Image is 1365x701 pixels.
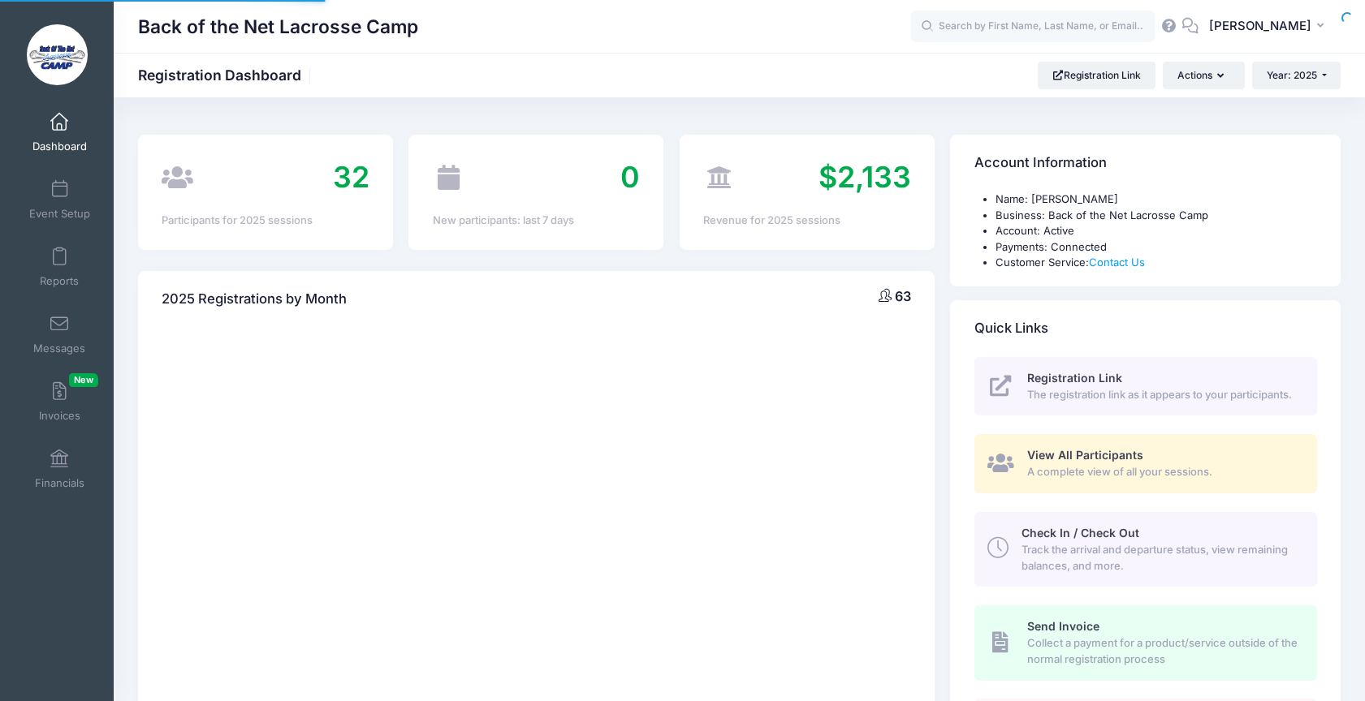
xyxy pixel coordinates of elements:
[1089,256,1145,269] a: Contact Us
[620,159,640,195] span: 0
[974,605,1317,680] a: Send Invoice Collect a payment for a product/service outside of the normal registration process
[162,276,347,322] h4: 2025 Registrations by Month
[1163,62,1244,89] button: Actions
[1027,387,1298,403] span: The registration link as it appears to your participants.
[138,67,315,84] h1: Registration Dashboard
[895,288,911,304] span: 63
[29,207,90,221] span: Event Setup
[996,255,1317,271] li: Customer Service:
[21,306,98,363] a: Messages
[138,8,418,45] h1: Back of the Net Lacrosse Camp
[996,191,1317,208] li: Name: [PERSON_NAME]
[703,213,910,229] div: Revenue for 2025 sessions
[40,274,79,288] span: Reports
[21,104,98,161] a: Dashboard
[974,305,1048,351] h4: Quick Links
[1209,17,1311,35] span: [PERSON_NAME]
[433,213,640,229] div: New participants: last 7 days
[996,239,1317,256] li: Payments: Connected
[974,512,1317,587] a: Check In / Check Out Track the arrival and departure status, view remaining balances, and more.
[1199,8,1341,45] button: [PERSON_NAME]
[911,11,1155,43] input: Search by First Name, Last Name, or Email...
[819,159,911,195] span: $2,133
[162,213,369,229] div: Participants for 2025 sessions
[33,342,85,355] span: Messages
[27,24,88,85] img: Back of the Net Lacrosse Camp
[21,441,98,497] a: Financials
[974,434,1317,493] a: View All Participants A complete view of all your sessions.
[32,140,87,153] span: Dashboard
[1027,448,1143,462] span: View All Participants
[974,140,1107,187] h4: Account Information
[1038,62,1155,89] a: Registration Link
[1027,464,1298,480] span: A complete view of all your sessions.
[39,409,80,423] span: Invoices
[21,171,98,228] a: Event Setup
[1267,69,1317,81] span: Year: 2025
[996,223,1317,239] li: Account: Active
[21,239,98,295] a: Reports
[1022,526,1139,540] span: Check In / Check Out
[996,208,1317,224] li: Business: Back of the Net Lacrosse Camp
[35,476,84,490] span: Financials
[1027,635,1298,667] span: Collect a payment for a product/service outside of the normal registration process
[333,159,369,195] span: 32
[69,373,98,387] span: New
[1027,619,1099,633] span: Send Invoice
[974,357,1317,416] a: Registration Link The registration link as it appears to your participants.
[21,373,98,430] a: InvoicesNew
[1027,371,1122,385] span: Registration Link
[1252,62,1341,89] button: Year: 2025
[1022,542,1298,574] span: Track the arrival and departure status, view remaining balances, and more.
